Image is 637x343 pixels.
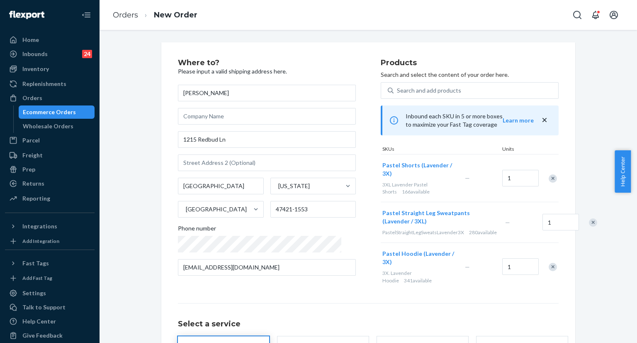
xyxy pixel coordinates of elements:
div: Ecommerce Orders [23,108,76,116]
button: Give Feedback [5,329,95,342]
h2: Where to? [178,59,356,67]
input: Company Name [178,108,356,125]
div: [US_STATE] [278,182,310,190]
div: Inventory [22,65,49,73]
div: Talk to Support [22,303,66,311]
div: Orders [22,94,42,102]
div: Settings [22,289,46,297]
div: Help Center [22,317,56,326]
div: Units [501,145,538,154]
h2: Products [381,59,559,67]
a: Inbounds24 [5,47,95,61]
div: Add Fast Tag [22,274,52,282]
button: Open account menu [605,7,622,23]
div: Wholesale Orders [23,122,73,130]
div: Remove Item [589,218,597,227]
button: Pastel Shorts (Lavender / 3X) [382,161,455,178]
a: Ecommerce Orders [19,105,95,119]
span: — [505,219,510,226]
div: Add Integration [22,238,59,245]
p: Please input a valid shipping address here. [178,67,356,76]
div: Integrations [22,222,57,230]
input: ZIP Code [270,201,356,218]
a: Reporting [5,192,95,205]
a: Help Center [5,315,95,328]
button: Help Center [615,150,631,193]
div: Parcel [22,136,40,145]
input: Street Address 2 (Optional) [178,154,356,171]
div: Prep [22,165,35,174]
span: — [465,263,470,270]
a: Home [5,33,95,47]
span: 3XL Lavender Pastel Shorts [382,181,428,195]
input: [US_STATE] [277,182,278,190]
input: [GEOGRAPHIC_DATA] [185,205,186,213]
span: 280 available [469,229,497,235]
div: SKUs [381,145,501,154]
a: Prep [5,163,95,176]
div: Reporting [22,194,50,203]
button: Learn more [503,116,534,125]
input: Street Address [178,131,356,148]
p: Search and select the content of your order here. [381,71,559,79]
button: close [540,116,549,125]
div: Home [22,36,39,44]
button: Pastel Hoodie (Lavender / 3X) [382,250,455,266]
input: Email (Only Required for International) [178,259,356,276]
span: — [465,174,470,181]
a: Add Fast Tag [5,273,95,283]
button: Pastel Straight Leg Sweatpants (Lavender / 3XL) [382,209,495,225]
div: Inbounds [22,50,48,58]
img: Flexport logo [9,11,44,19]
a: Orders [5,91,95,105]
input: First & Last Name [178,85,356,101]
a: Inventory [5,62,95,76]
div: Replenishments [22,80,66,88]
div: Fast Tags [22,259,49,267]
a: New Order [154,10,197,20]
a: Replenishments [5,77,95,91]
div: Remove Item [549,174,557,183]
div: Freight [22,151,43,159]
div: 24 [82,50,92,58]
a: Freight [5,149,95,162]
span: 3X. Lavender Hoodie [382,270,412,283]
a: Settings [5,287,95,300]
a: Parcel [5,134,95,147]
button: Close Navigation [78,7,95,23]
input: Quantity [502,170,539,186]
div: Search and add products [397,86,461,95]
span: 166 available [402,189,430,195]
span: Pastel Hoodie (Lavender / 3X) [382,250,454,265]
span: 341 available [404,277,432,284]
div: Give Feedback [22,331,63,340]
div: Returns [22,179,44,188]
div: Inbound each SKU in 5 or more boxes to maximize your Fast Tag coverage [381,105,559,135]
h1: Select a service [178,320,559,328]
div: Remove Item [549,263,557,271]
div: [GEOGRAPHIC_DATA] [186,205,247,213]
button: Fast Tags [5,257,95,270]
button: Open Search Box [569,7,586,23]
a: Orders [113,10,138,20]
button: Integrations [5,220,95,233]
ol: breadcrumbs [106,3,204,27]
input: Quantity [502,258,539,275]
a: Wholesale Orders [19,120,95,133]
span: Pastel Straight Leg Sweatpants (Lavender / 3XL) [382,209,470,225]
span: Phone number [178,224,216,236]
input: City [178,178,264,194]
span: PastelStraightLegSweatsLavender3X [382,229,464,235]
input: Quantity [542,214,579,230]
button: Open notifications [587,7,604,23]
a: Talk to Support [5,301,95,314]
span: Pastel Shorts (Lavender / 3X) [382,162,452,177]
a: Returns [5,177,95,190]
a: Add Integration [5,236,95,246]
